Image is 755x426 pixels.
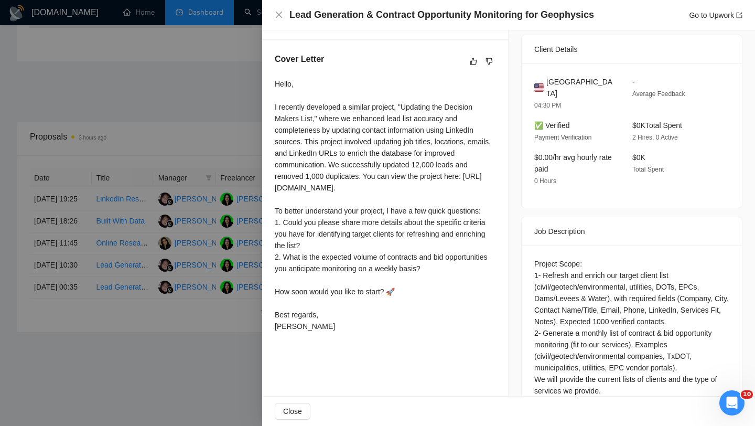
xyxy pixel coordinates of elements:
[275,10,283,19] button: Close
[534,177,556,185] span: 0 Hours
[632,166,664,173] span: Total Spent
[486,57,493,66] span: dislike
[534,153,612,173] span: $0.00/hr avg hourly rate paid
[534,121,570,130] span: ✅ Verified
[275,403,310,420] button: Close
[470,57,477,66] span: like
[283,406,302,417] span: Close
[467,55,480,68] button: like
[741,390,753,399] span: 10
[632,134,678,141] span: 2 Hires, 0 Active
[632,153,645,162] span: $0K
[689,11,742,19] a: Go to Upworkexport
[275,10,283,19] span: close
[534,102,561,109] span: 04:30 PM
[719,390,745,416] iframe: Intercom live chat
[534,35,729,63] div: Client Details
[546,76,616,99] span: [GEOGRAPHIC_DATA]
[289,8,594,22] h4: Lead Generation & Contract Opportunity Monitoring for Geophysics
[483,55,495,68] button: dislike
[632,90,685,98] span: Average Feedback
[534,82,544,93] img: 🇺🇸
[275,53,324,66] h5: Cover Letter
[275,78,495,332] div: Hello, I recently developed a similar project, "Updating the Decision Makers List," where we enha...
[632,121,682,130] span: $0K Total Spent
[534,217,729,246] div: Job Description
[632,78,635,86] span: -
[534,134,591,141] span: Payment Verification
[736,12,742,18] span: export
